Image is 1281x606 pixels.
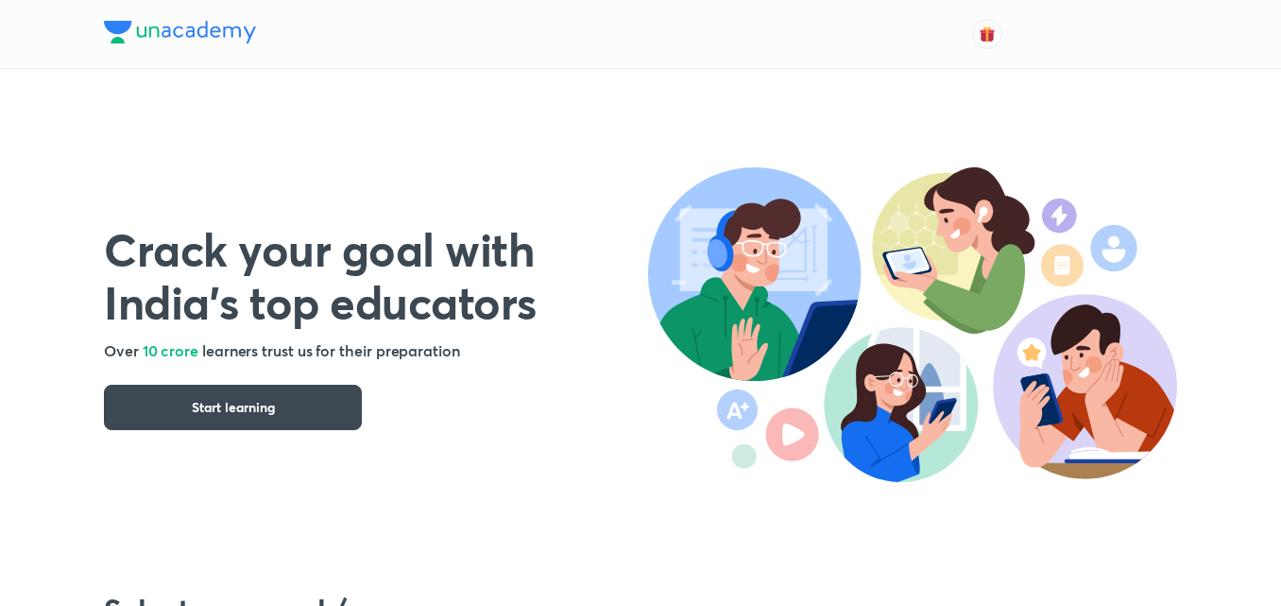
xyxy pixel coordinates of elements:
[648,167,1177,482] img: header
[104,222,648,328] h1: Crack your goal with India’s top educators
[143,340,198,360] span: 10 crore
[104,21,256,43] img: Company Logo
[104,339,648,362] h5: Over learners trust us for their preparation
[104,385,362,430] button: Start learning
[972,19,1002,49] button: avatar
[192,398,275,417] span: Start learning
[979,26,996,43] img: avatar
[104,21,256,48] a: Company Logo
